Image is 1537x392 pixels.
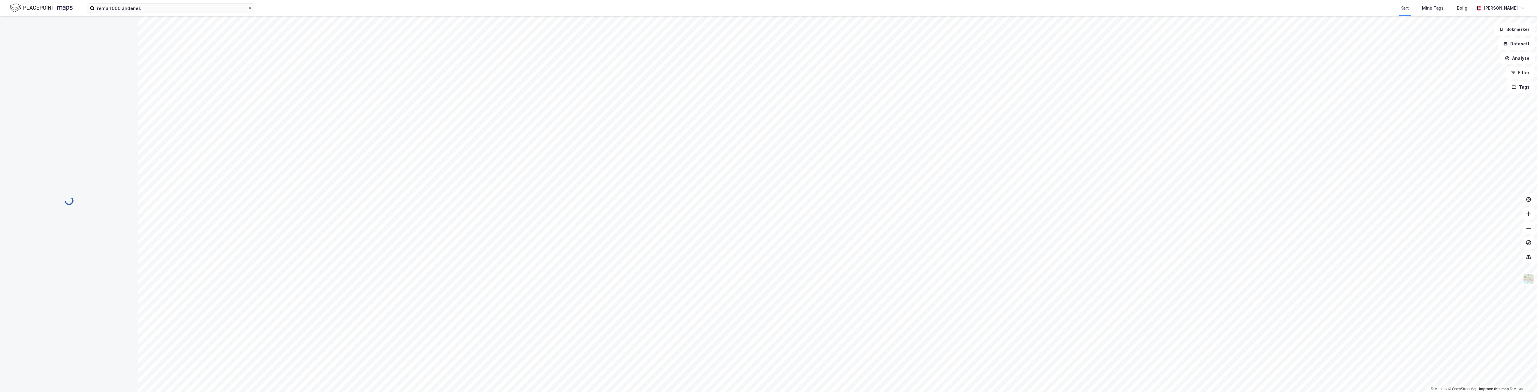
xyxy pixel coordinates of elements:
[1498,38,1535,50] button: Datasett
[1457,5,1467,12] div: Bolig
[1507,81,1535,93] button: Tags
[1484,5,1518,12] div: [PERSON_NAME]
[1431,387,1447,391] a: Mapbox
[1422,5,1444,12] div: Mine Tags
[1500,52,1535,64] button: Analyse
[1494,23,1535,35] button: Bokmerker
[1507,363,1537,392] iframe: Chat Widget
[95,4,248,13] input: Søk på adresse, matrikkel, gårdeiere, leietakere eller personer
[10,3,73,13] img: logo.f888ab2527a4732fd821a326f86c7f29.svg
[1506,67,1535,79] button: Filter
[1479,387,1509,391] a: Improve this map
[64,196,74,205] img: spinner.a6d8c91a73a9ac5275cf975e30b51cfb.svg
[1400,5,1409,12] div: Kart
[1448,387,1478,391] a: OpenStreetMap
[1523,273,1534,284] img: Z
